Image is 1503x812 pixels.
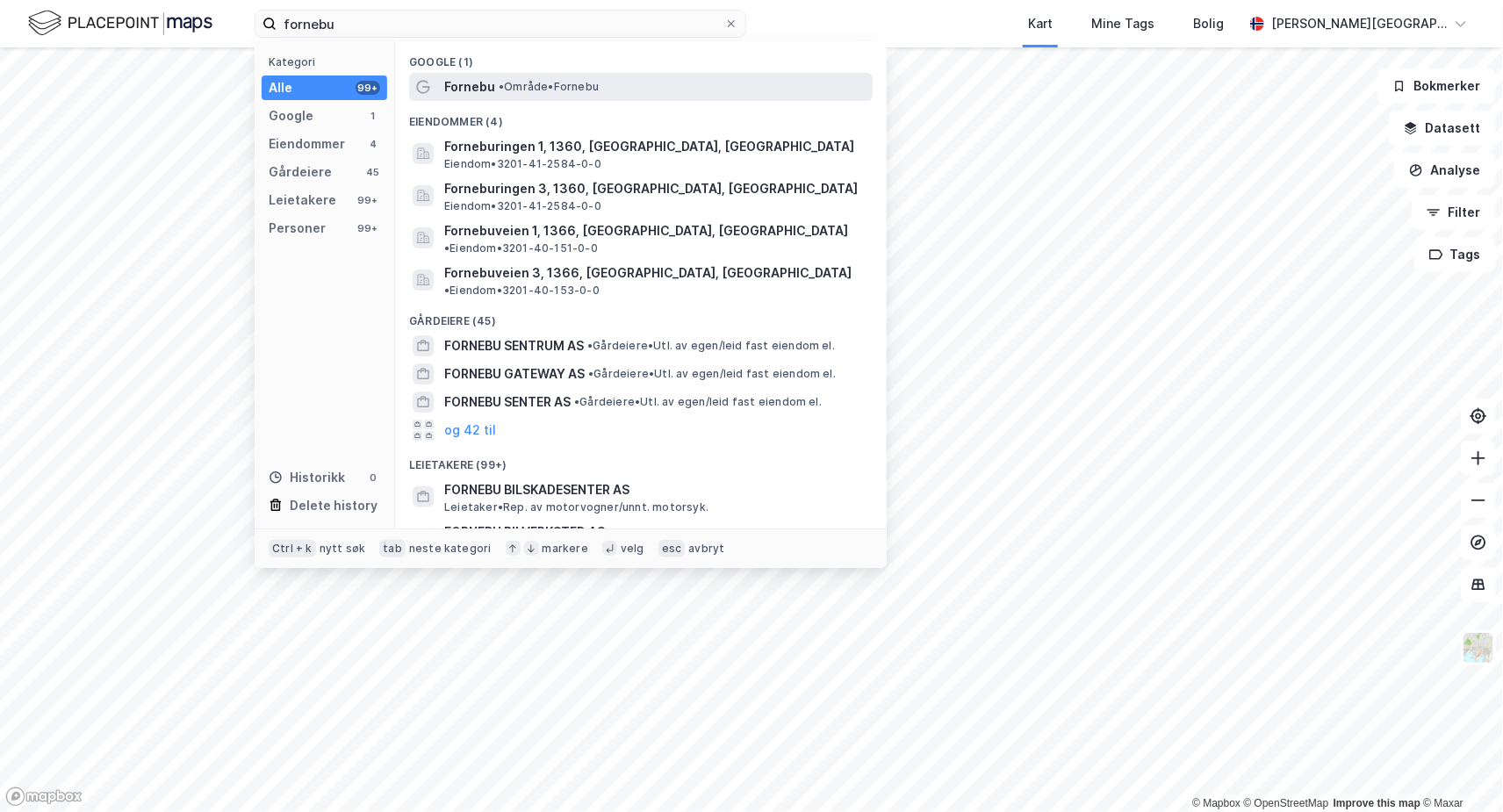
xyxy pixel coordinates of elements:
[395,41,887,73] div: Google (1)
[1415,728,1503,812] iframe: Chat Widget
[269,218,326,239] div: Personer
[587,339,835,353] span: Gårdeiere • Utl. av egen/leid fast eiendom el.
[277,11,724,37] input: Søk på adresse, matrikkel, gårdeiere, leietakere eller personer
[1193,13,1224,34] div: Bolig
[1028,13,1053,34] div: Kart
[356,221,380,235] div: 99+
[366,137,380,151] div: 4
[366,109,380,123] div: 1
[395,300,887,332] div: Gårdeiere (45)
[688,542,724,556] div: avbryt
[320,542,366,556] div: nytt søk
[379,540,406,557] div: tab
[444,241,598,255] span: Eiendom • 3201-40-151-0-0
[444,521,866,543] span: FORNEBU BILVERKSTED AS
[1192,797,1241,809] a: Mapbox
[356,81,380,95] div: 99+
[444,284,449,297] span: •
[1334,797,1420,809] a: Improve this map
[269,133,345,154] div: Eiendommer
[444,392,571,413] span: FORNEBU SENTER AS
[574,395,822,409] span: Gårdeiere • Utl. av egen/leid fast eiendom el.
[269,55,387,68] div: Kategori
[621,542,644,556] div: velg
[543,542,588,556] div: markere
[1394,153,1496,188] button: Analyse
[658,540,686,557] div: esc
[444,241,449,255] span: •
[444,420,496,441] button: og 42 til
[444,76,495,97] span: Fornebu
[444,136,866,157] span: Forneburingen 1, 1360, [GEOGRAPHIC_DATA], [GEOGRAPHIC_DATA]
[499,80,599,94] span: Område • Fornebu
[1462,631,1495,665] img: Z
[366,471,380,485] div: 0
[444,262,852,284] span: Fornebuveien 3, 1366, [GEOGRAPHIC_DATA], [GEOGRAPHIC_DATA]
[444,500,708,514] span: Leietaker • Rep. av motorvogner/unnt. motorsyk.
[444,363,585,384] span: FORNEBU GATEWAY AS
[269,105,313,126] div: Google
[356,193,380,207] div: 99+
[409,542,492,556] div: neste kategori
[587,339,593,352] span: •
[290,495,378,516] div: Delete history
[269,77,292,98] div: Alle
[366,165,380,179] div: 45
[395,444,887,476] div: Leietakere (99+)
[395,101,887,133] div: Eiendommer (4)
[1412,195,1496,230] button: Filter
[5,787,83,807] a: Mapbox homepage
[444,157,601,171] span: Eiendom • 3201-41-2584-0-0
[1244,797,1329,809] a: OpenStreetMap
[1414,237,1496,272] button: Tags
[574,395,579,408] span: •
[1377,68,1496,104] button: Bokmerker
[444,178,866,199] span: Forneburingen 3, 1360, [GEOGRAPHIC_DATA], [GEOGRAPHIC_DATA]
[1091,13,1154,34] div: Mine Tags
[269,467,345,488] div: Historikk
[444,199,601,213] span: Eiendom • 3201-41-2584-0-0
[444,479,866,500] span: FORNEBU BILSKADESENTER AS
[1271,13,1447,34] div: [PERSON_NAME][GEOGRAPHIC_DATA]
[269,190,336,211] div: Leietakere
[588,367,836,381] span: Gårdeiere • Utl. av egen/leid fast eiendom el.
[269,540,316,557] div: Ctrl + k
[444,220,848,241] span: Fornebuveien 1, 1366, [GEOGRAPHIC_DATA], [GEOGRAPHIC_DATA]
[1415,728,1503,812] div: Kontrollprogram for chat
[269,162,332,183] div: Gårdeiere
[588,367,593,380] span: •
[444,284,600,298] span: Eiendom • 3201-40-153-0-0
[444,335,584,356] span: FORNEBU SENTRUM AS
[499,80,504,93] span: •
[1389,111,1496,146] button: Datasett
[28,8,212,39] img: logo.f888ab2527a4732fd821a326f86c7f29.svg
